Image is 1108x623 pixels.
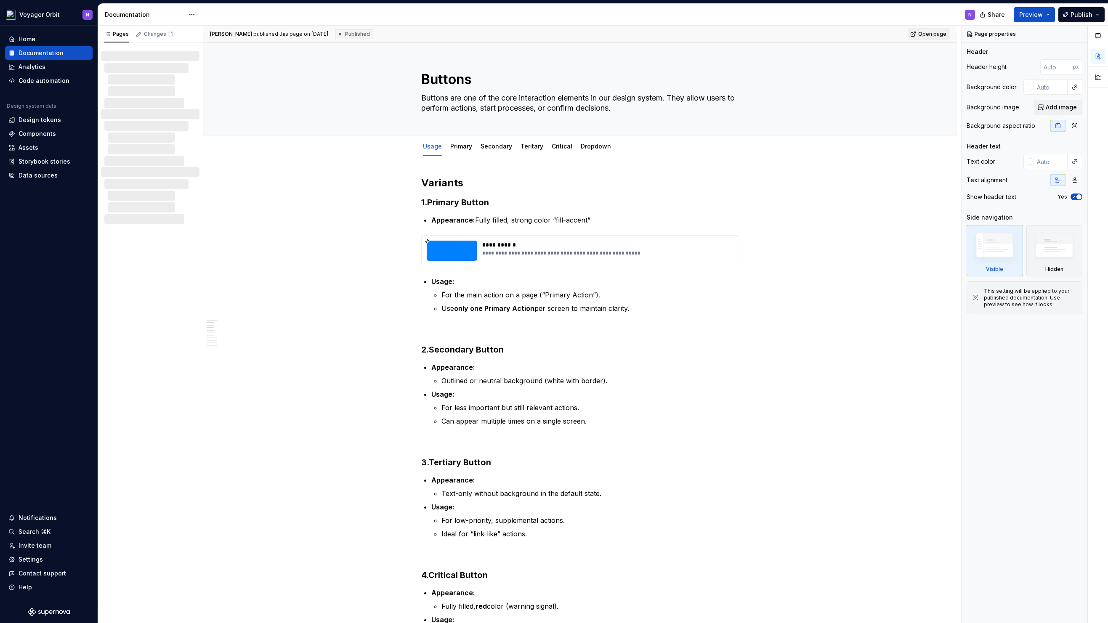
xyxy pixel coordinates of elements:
[421,569,739,581] h3: 4.
[441,303,739,313] p: Use per screen to maintain clarity.
[967,103,1019,111] div: Background image
[19,157,70,166] div: Storybook stories
[988,11,1005,19] span: Share
[450,143,472,150] a: Primary
[19,77,69,85] div: Code automation
[5,169,93,182] a: Data sources
[1058,7,1105,22] button: Publish
[431,589,475,597] strong: Appearance:
[5,141,93,154] a: Assets
[441,488,739,498] p: Text-only without background in the default state.
[19,143,38,152] div: Assets
[1040,59,1073,74] input: Auto
[967,142,1001,151] div: Header text
[86,11,89,18] div: N
[431,277,454,286] strong: Usage:
[5,60,93,74] a: Analytics
[967,122,1035,130] div: Background aspect ratio
[420,137,445,155] div: Usage
[1058,194,1067,200] label: Yes
[420,91,738,115] textarea: Buttons are one of the core interaction elements in our design system. They allow users to perfor...
[2,5,96,24] button: Voyager OrbitN
[19,11,60,19] div: Voyager Orbit
[429,345,504,355] strong: Secondary Button
[1073,64,1079,70] p: px
[967,225,1023,276] div: Visible
[19,528,50,536] div: Search ⌘K
[5,32,93,46] a: Home
[548,137,576,155] div: Critical
[5,155,93,168] a: Storybook stories
[1034,80,1068,95] input: Auto
[210,31,328,37] span: published this page on [DATE]
[104,31,129,37] div: Pages
[447,137,476,155] div: Primary
[421,456,739,468] h3: 3.
[19,583,32,591] div: Help
[431,503,454,511] strong: Usage:
[427,197,489,207] strong: Primary Button
[968,11,972,18] div: N
[6,10,16,20] img: e5527c48-e7d1-4d25-8110-9641689f5e10.png
[918,31,946,37] span: Open page
[19,116,61,124] div: Design tokens
[5,553,93,566] a: Settings
[1034,154,1068,169] input: Auto
[481,143,512,150] a: Secondary
[19,63,45,71] div: Analytics
[984,288,1077,308] div: This setting will be applied to your published documentation. Use preview to see how it looks.
[975,7,1010,22] button: Share
[967,193,1016,201] div: Show header text
[441,601,739,611] p: Fully filled, color (warning signal).
[577,137,614,155] div: Dropdown
[1014,7,1055,22] button: Preview
[521,143,543,150] a: Teritary
[1045,266,1063,273] div: Hidden
[441,290,739,300] p: For the main action on a page (“Primary Action”).
[19,49,64,57] div: Documentation
[5,567,93,580] button: Contact support
[967,176,1007,184] div: Text alignment
[581,143,611,150] a: Dropdown
[5,525,93,538] button: Search ⌘K
[210,31,252,37] span: [PERSON_NAME]
[431,216,475,224] strong: Appearance:
[19,171,58,180] div: Data sources
[168,31,175,37] span: 1
[552,143,572,150] a: Critical
[423,143,442,150] a: Usage
[428,570,488,580] strong: Critical Button
[1071,11,1092,19] span: Publish
[19,569,66,578] div: Contact support
[19,130,56,138] div: Components
[5,113,93,127] a: Design tokens
[420,69,738,90] textarea: Buttons
[5,581,93,594] button: Help
[431,363,475,371] strong: Appearance:
[5,74,93,87] a: Code automation
[477,137,515,155] div: Secondary
[1034,100,1082,115] button: Add image
[144,31,175,37] div: Changes
[1019,11,1043,19] span: Preview
[105,11,184,19] div: Documentation
[441,416,739,426] p: Can appear multiple times on a single screen.
[5,511,93,525] button: Notifications
[19,514,57,522] div: Notifications
[986,266,1003,273] div: Visible
[5,539,93,552] a: Invite team
[5,46,93,60] a: Documentation
[967,83,1017,91] div: Background color
[421,344,739,355] h3: 2.
[967,157,995,166] div: Text color
[431,476,475,484] strong: Appearance:
[421,176,739,190] h2: Variants
[967,213,1013,222] div: Side navigation
[28,608,70,616] svg: Supernova Logo
[517,137,547,155] div: Teritary
[431,390,454,398] strong: Usage:
[7,103,56,109] div: Design system data
[19,541,51,550] div: Invite team
[431,215,739,225] p: Fully filled, strong color “fill-accent”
